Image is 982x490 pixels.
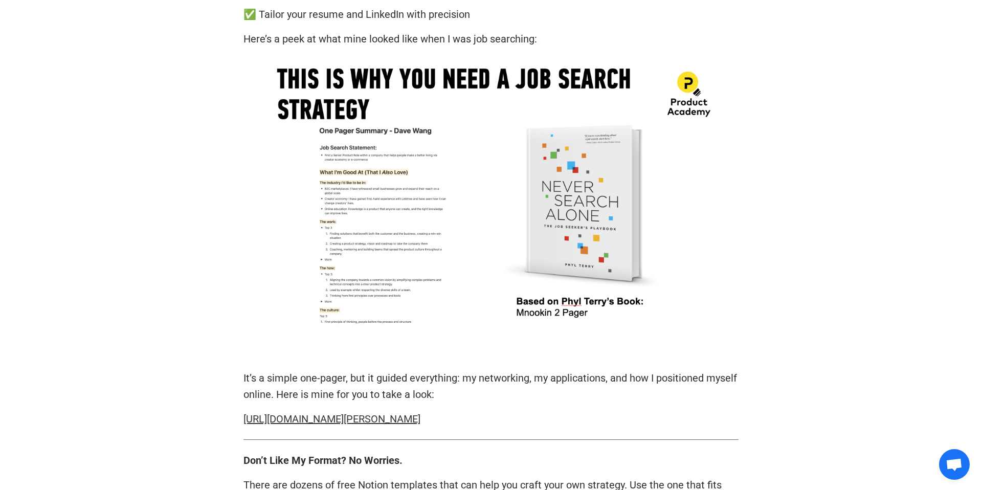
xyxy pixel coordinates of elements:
[243,370,739,403] p: It’s a simple one-pager, but it guided everything: my networking, my applications, and how I posi...
[243,454,403,466] strong: Don’t Like My Format? No Worries.
[243,31,739,47] p: Here’s a peek at what mine looked like when I was job searching:
[243,55,739,333] img: 77eaa-b21-44d-444d-d27f560b2280_Start_Reading_Image_3_.png
[243,6,739,23] p: ✅ Tailor your resume and LinkedIn with precision
[243,413,420,425] a: [URL][DOMAIN_NAME][PERSON_NAME]
[939,449,970,480] a: Open chat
